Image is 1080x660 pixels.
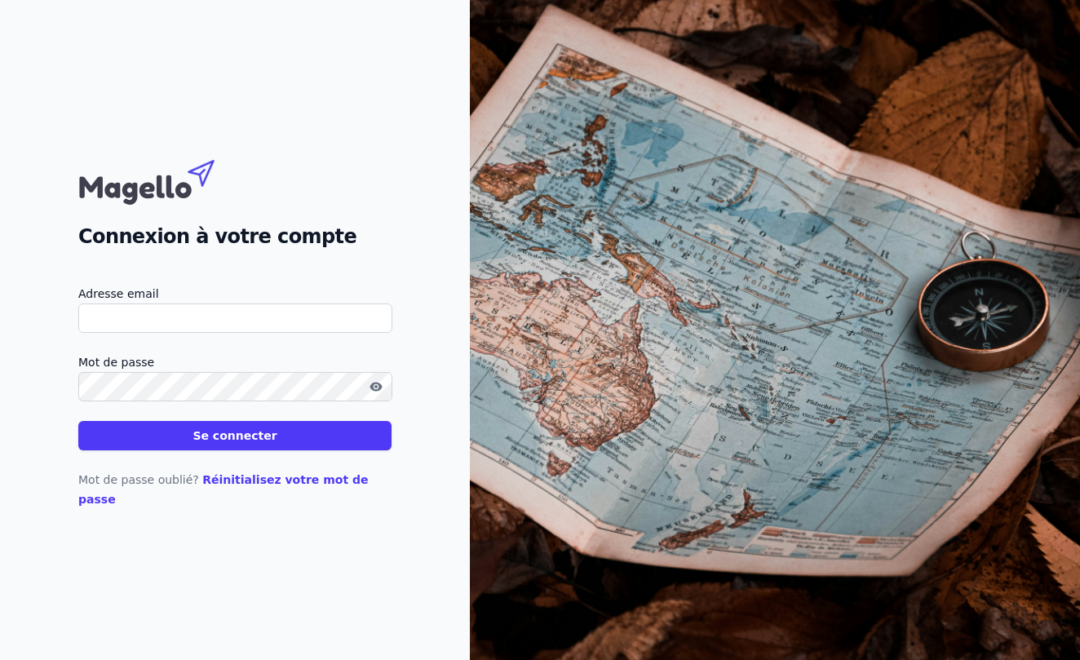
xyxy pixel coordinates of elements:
button: Se connecter [78,421,392,450]
label: Mot de passe [78,352,392,372]
p: Mot de passe oublié? [78,470,392,509]
img: Magello [78,152,250,209]
label: Adresse email [78,284,392,303]
h2: Connexion à votre compte [78,222,392,251]
a: Réinitialisez votre mot de passe [78,473,369,506]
